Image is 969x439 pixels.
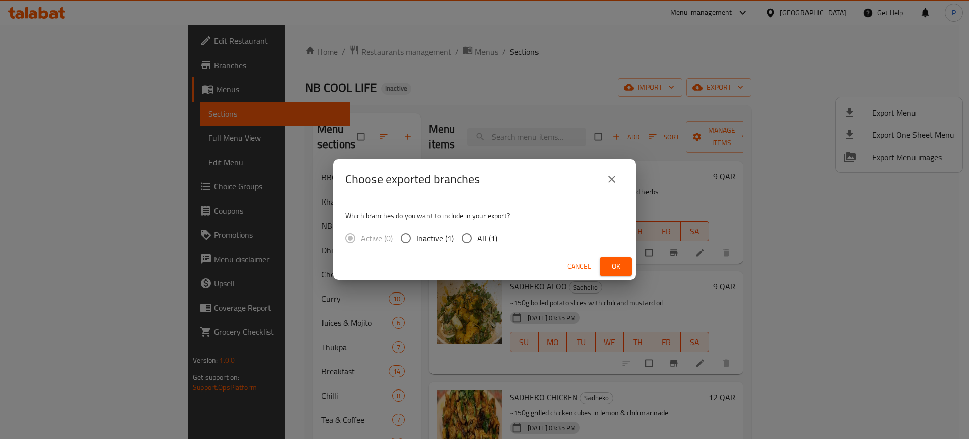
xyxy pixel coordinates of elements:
[600,167,624,191] button: close
[416,232,454,245] span: Inactive (1)
[345,171,480,187] h2: Choose exported branches
[477,232,497,245] span: All (1)
[608,260,624,273] span: Ok
[567,260,591,273] span: Cancel
[563,257,596,276] button: Cancel
[600,257,632,276] button: Ok
[361,232,393,245] span: Active (0)
[345,211,624,221] p: Which branches do you want to include in your export?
